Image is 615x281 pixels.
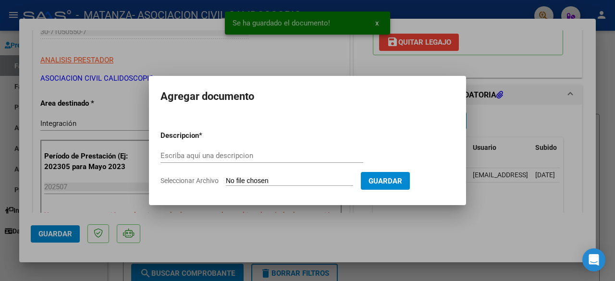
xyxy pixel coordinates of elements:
[369,177,402,185] span: Guardar
[582,248,605,271] div: Open Intercom Messenger
[160,177,219,184] span: Seleccionar Archivo
[361,172,410,190] button: Guardar
[160,130,249,141] p: Descripcion
[160,87,455,106] h2: Agregar documento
